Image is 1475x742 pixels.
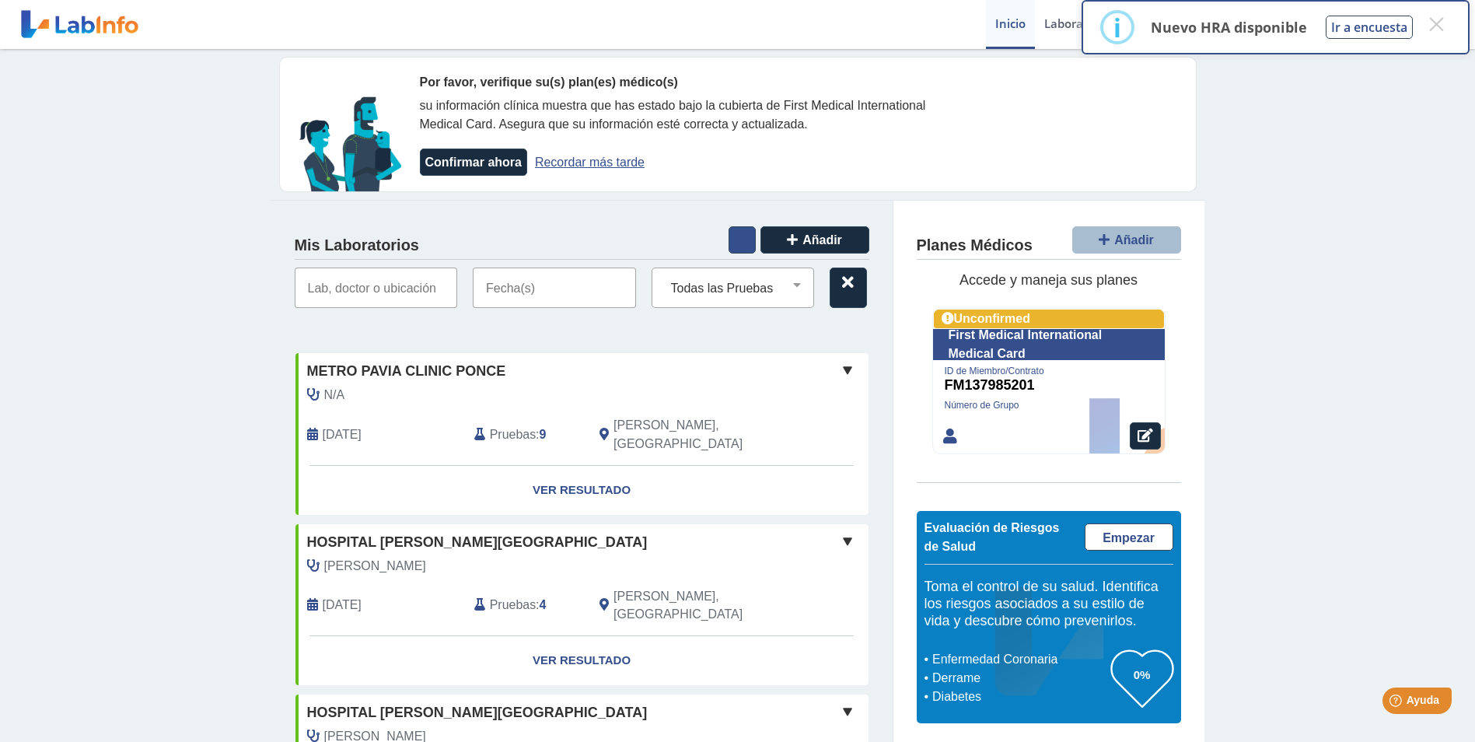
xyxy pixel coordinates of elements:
[1337,681,1458,725] iframe: Help widget launcher
[307,702,648,723] span: Hospital [PERSON_NAME][GEOGRAPHIC_DATA]
[760,226,869,254] button: Añadir
[1085,523,1173,551] a: Empezar
[540,598,547,611] b: 4
[307,361,506,382] span: Metro Pavia Clinic Ponce
[324,557,426,576] span: Munoz Saldana, Emilly
[420,99,926,131] span: su información clínica muestra que has estado bajo la cubierta de First Medical International Med...
[613,587,785,625] span: Ponce, PR
[959,272,1138,288] span: Accede y maneja sus planes
[1151,18,1307,37] p: Nuevo HRA disponible
[295,236,419,255] h4: Mis Laboratorios
[1072,226,1181,254] button: Añadir
[924,521,1060,553] span: Evaluación de Riesgos de Salud
[1114,233,1154,247] span: Añadir
[928,669,1111,688] li: Derrame
[490,596,536,614] span: Pruebas
[928,688,1111,706] li: Diabetes
[420,73,972,92] div: Por favor, verifique su(s) plan(es) médico(s)
[295,466,869,515] a: Ver Resultado
[490,425,536,444] span: Pruebas
[473,268,636,308] input: Fecha(s)
[1103,531,1155,544] span: Empezar
[295,268,458,308] input: Lab, doctor o ubicación
[1111,665,1173,684] h3: 0%
[420,149,527,176] button: Confirmar ahora
[1422,10,1450,38] button: Close this dialog
[463,416,588,453] div: :
[924,579,1173,629] h5: Toma el control de su salud. Identifica los riesgos asociados a su estilo de vida y descubre cómo...
[613,416,785,453] span: Ponce, PR
[802,233,842,247] span: Añadir
[463,587,588,625] div: :
[917,236,1033,255] h4: Planes Médicos
[540,428,547,441] b: 9
[307,532,648,553] span: Hospital [PERSON_NAME][GEOGRAPHIC_DATA]
[324,386,345,404] span: N/A
[928,650,1111,669] li: Enfermedad Coronaria
[535,156,645,169] a: Recordar más tarde
[323,596,362,614] span: 2024-06-26
[1113,13,1121,41] div: i
[323,425,362,444] span: 2024-07-18
[295,636,869,685] a: Ver Resultado
[1326,16,1413,39] button: Ir a encuesta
